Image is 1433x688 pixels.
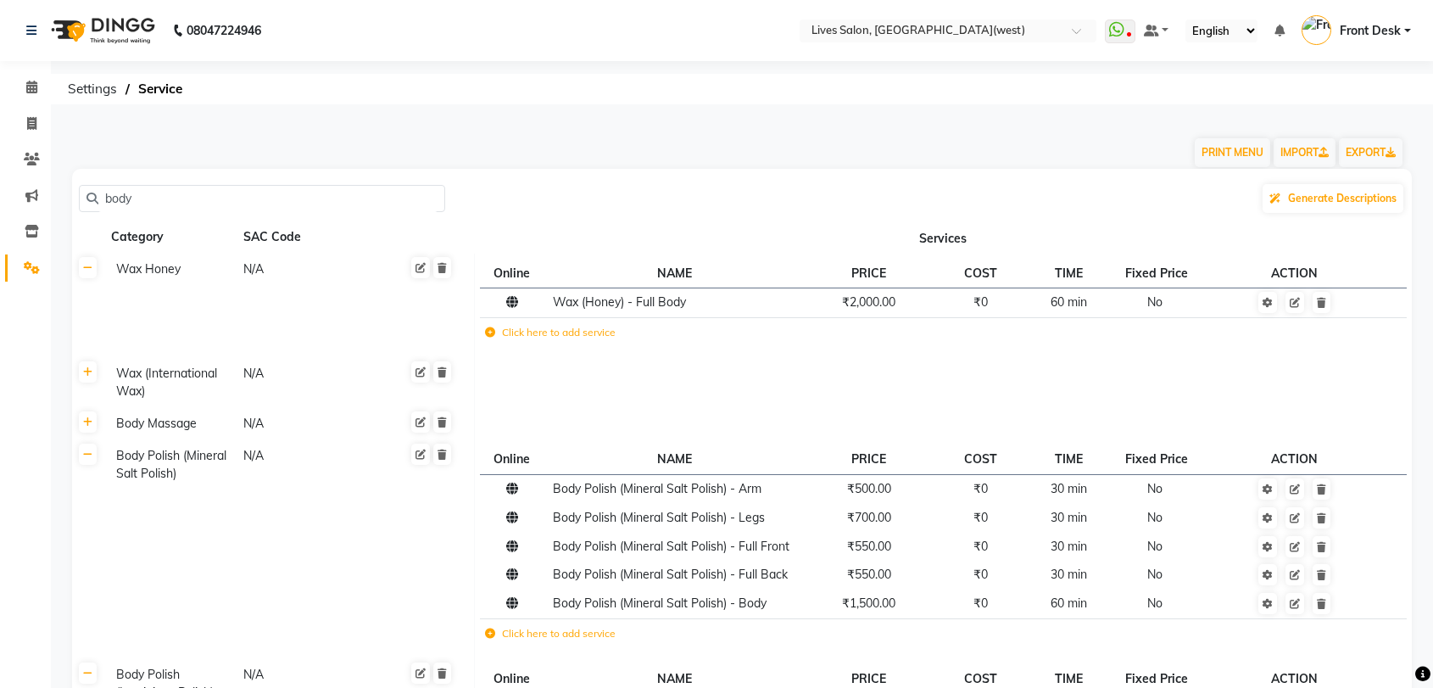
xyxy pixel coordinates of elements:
[485,325,616,340] label: Click here to add service
[474,221,1412,254] th: Services
[242,227,367,248] div: SAC Code
[43,7,159,54] img: logo
[548,445,802,474] th: NAME
[1205,259,1384,288] th: ACTION
[1195,138,1270,167] button: PRINT MENU
[98,186,438,212] input: Search by service name
[1027,259,1112,288] th: TIME
[480,259,548,288] th: Online
[1147,539,1163,554] span: No
[973,596,988,611] span: ₹0
[59,74,125,104] span: Settings
[1147,596,1163,611] span: No
[973,539,988,554] span: ₹0
[553,567,788,582] span: Body Polish (Mineral Salt Polish) - Full Back
[1112,259,1205,288] th: Fixed Price
[973,567,988,582] span: ₹0
[847,481,891,496] span: ₹500.00
[1274,138,1335,167] a: IMPORT
[1147,567,1163,582] span: No
[109,227,235,248] div: Category
[553,596,767,611] span: Body Polish (Mineral Salt Polish) - Body
[1051,294,1087,310] span: 60 min
[1051,539,1087,554] span: 30 min
[1339,138,1402,167] a: EXPORT
[1112,445,1205,474] th: Fixed Price
[1302,15,1331,45] img: Front Desk
[242,445,367,484] div: N/A
[973,481,988,496] span: ₹0
[109,413,235,434] div: Body Massage
[109,363,235,402] div: Wax (International Wax)
[1205,445,1384,474] th: ACTION
[553,510,765,525] span: Body Polish (Mineral Salt Polish) - Legs
[847,567,891,582] span: ₹550.00
[973,294,988,310] span: ₹0
[485,626,616,641] label: Click here to add service
[242,413,367,434] div: N/A
[842,294,895,310] span: ₹2,000.00
[1051,567,1087,582] span: 30 min
[109,259,235,280] div: Wax Honey
[1051,481,1087,496] span: 30 min
[187,7,261,54] b: 08047224946
[1147,294,1163,310] span: No
[553,539,789,554] span: Body Polish (Mineral Salt Polish) - Full Front
[130,74,191,104] span: Service
[1147,481,1163,496] span: No
[1051,510,1087,525] span: 30 min
[1027,445,1112,474] th: TIME
[847,510,891,525] span: ₹700.00
[935,445,1027,474] th: COST
[242,363,367,402] div: N/A
[1147,510,1163,525] span: No
[1263,184,1403,213] button: Generate Descriptions
[242,259,367,280] div: N/A
[553,294,686,310] span: Wax (Honey) - Full Body
[480,445,548,474] th: Online
[1051,596,1087,611] span: 60 min
[1288,192,1397,204] span: Generate Descriptions
[802,445,935,474] th: PRICE
[1340,22,1401,40] span: Front Desk
[802,259,935,288] th: PRICE
[548,259,802,288] th: NAME
[109,445,235,484] div: Body Polish (Mineral Salt Polish)
[935,259,1027,288] th: COST
[842,596,895,611] span: ₹1,500.00
[973,510,988,525] span: ₹0
[553,481,761,496] span: Body Polish (Mineral Salt Polish) - Arm
[847,539,891,554] span: ₹550.00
